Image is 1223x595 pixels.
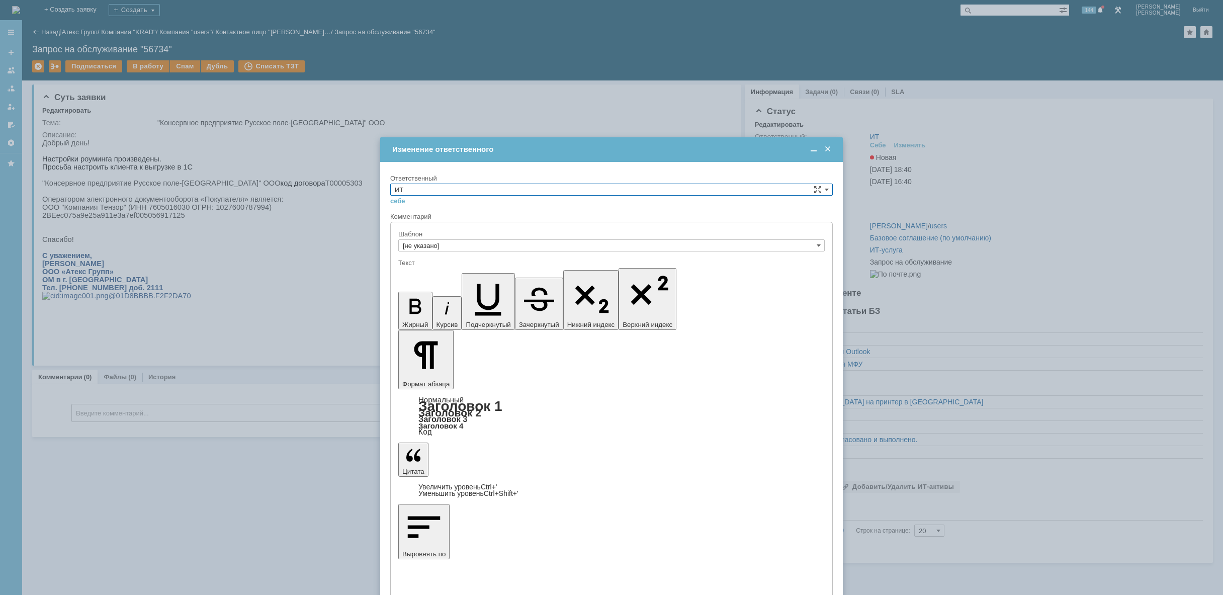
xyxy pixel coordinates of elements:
[418,414,467,423] a: Заголовок 3
[402,550,446,558] span: Выровнять по
[418,395,464,404] a: Нормальный
[398,484,825,497] div: Цитата
[619,268,676,330] button: Верхний индекс
[398,231,823,237] div: Шаблон
[398,443,428,477] button: Цитата
[481,483,497,491] span: Ctrl+'
[563,270,619,330] button: Нижний индекс
[809,145,819,154] span: Свернуть (Ctrl + M)
[814,186,822,194] span: Сложная форма
[418,398,502,414] a: Заголовок 1
[418,489,518,497] a: Decrease
[398,504,450,559] button: Выровнять по
[567,321,615,328] span: Нижний индекс
[432,296,462,330] button: Курсив
[823,145,833,154] span: Закрыть
[623,321,672,328] span: Верхний индекс
[466,321,510,328] span: Подчеркнутый
[418,483,497,491] a: Increase
[392,145,833,154] div: Изменение ответственного
[402,321,428,328] span: Жирный
[398,260,823,266] div: Текст
[519,321,559,328] span: Зачеркнутый
[402,468,424,475] span: Цитата
[436,321,458,328] span: Курсив
[390,212,833,222] div: Комментарий
[418,421,463,430] a: Заголовок 4
[462,273,514,330] button: Подчеркнутый
[402,380,450,388] span: Формат абзаца
[390,175,831,182] div: Ответственный
[418,428,432,437] a: Код
[238,40,283,48] span: код договора
[398,330,454,389] button: Формат абзаца
[398,396,825,436] div: Формат абзаца
[515,278,563,330] button: Зачеркнутый
[484,489,518,497] span: Ctrl+Shift+'
[390,197,405,205] a: себе
[418,407,481,418] a: Заголовок 2
[398,292,432,330] button: Жирный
